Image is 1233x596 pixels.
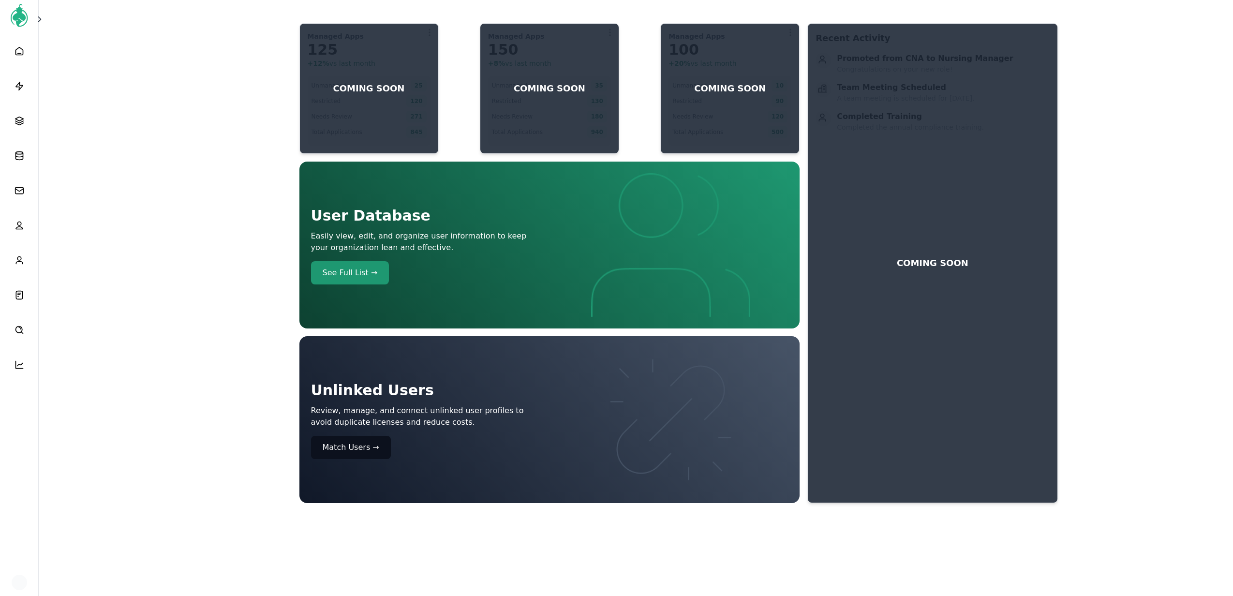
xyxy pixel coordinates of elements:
[311,436,391,459] button: Match Users →
[694,82,766,95] p: COMING SOON
[311,405,546,428] p: Review, manage, and connect unlinked user profiles to avoid duplicate licenses and reduce costs.
[514,82,585,95] p: COMING SOON
[333,82,405,95] p: COMING SOON
[553,173,788,317] img: Dashboard Users
[311,205,546,226] h1: User Database
[553,348,788,492] img: Dashboard Users
[897,256,968,270] p: COMING SOON
[311,436,546,459] a: Match Users →
[311,230,546,253] p: Easily view, edit, and organize user information to keep your organization lean and effective.
[311,261,546,284] a: See Full List →
[8,4,31,27] img: AccessGenie Logo
[311,261,389,284] button: See Full List →
[311,380,546,401] h1: Unlinked Users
